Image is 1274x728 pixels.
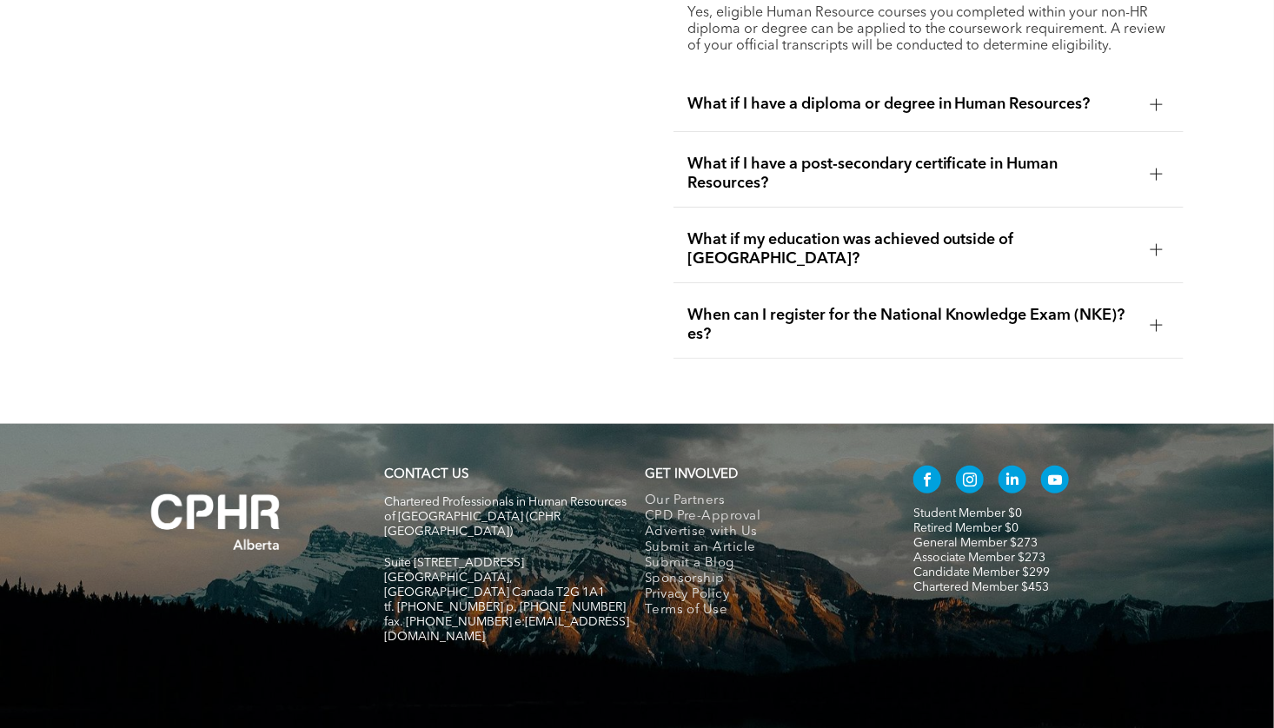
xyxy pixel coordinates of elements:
a: Terms of Use [645,603,877,619]
span: Chartered Professionals in Human Resources of [GEOGRAPHIC_DATA] (CPHR [GEOGRAPHIC_DATA]) [384,496,627,538]
a: Privacy Policy [645,587,877,603]
a: linkedin [999,466,1026,498]
span: What if I have a diploma or degree in Human Resources? [687,95,1137,114]
a: CONTACT US [384,468,468,481]
a: youtube [1041,466,1069,498]
span: When can I register for the National Knowledge Exam (NKE)?es? [687,306,1137,344]
a: Student Member $0 [913,507,1022,520]
img: A white background with a few lines on it [116,459,315,586]
a: Advertise with Us [645,525,877,540]
a: CPD Pre-Approval [645,509,877,525]
a: facebook [913,466,941,498]
p: Yes, eligible Human Resource courses you completed within your non-HR diploma or degree can be ap... [687,5,1170,55]
a: Sponsorship [645,572,877,587]
span: What if my education was achieved outside of [GEOGRAPHIC_DATA]? [687,230,1137,268]
span: GET INVOLVED [645,468,738,481]
a: Retired Member $0 [913,522,1019,534]
span: [GEOGRAPHIC_DATA], [GEOGRAPHIC_DATA] Canada T2G 1A1 [384,572,605,599]
span: tf. [PHONE_NUMBER] p. [PHONE_NUMBER] [384,601,626,613]
a: Our Partners [645,493,877,509]
a: Submit a Blog [645,556,877,572]
a: Submit an Article [645,540,877,556]
span: fax. [PHONE_NUMBER] e:[EMAIL_ADDRESS][DOMAIN_NAME] [384,616,629,643]
a: instagram [956,466,984,498]
span: What if I have a post-secondary certificate in Human Resources? [687,155,1137,193]
a: General Member $273 [913,537,1038,549]
span: Suite [STREET_ADDRESS] [384,557,524,569]
a: Associate Member $273 [913,552,1045,564]
a: Chartered Member $453 [913,581,1049,593]
a: Candidate Member $299 [913,566,1050,579]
